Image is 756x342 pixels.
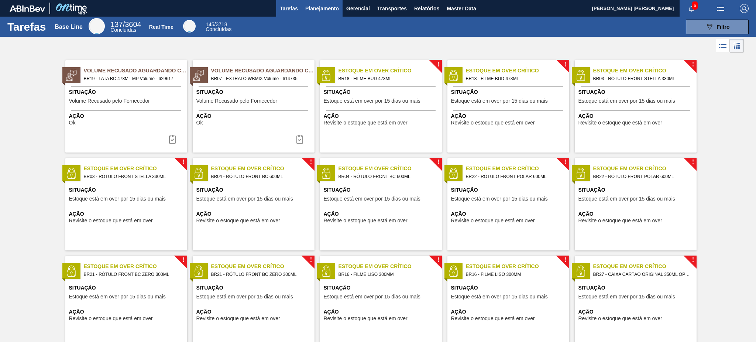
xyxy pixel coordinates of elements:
span: Filtro [717,24,730,30]
span: ! [564,257,567,263]
span: / 3604 [110,20,141,28]
span: Revisite o estoque que está em over [69,316,153,321]
span: Estoque em Over Crítico [339,263,442,270]
span: Estoque em Over Crítico [466,67,569,75]
span: Situação [324,186,440,194]
img: status [448,168,459,179]
span: Estoque em Over Crítico [593,263,697,270]
img: status [448,70,459,81]
span: Ação [451,308,567,316]
span: Ação [69,210,185,218]
img: status [320,70,331,81]
span: Revisite o estoque que está em over [69,218,153,223]
img: status [575,266,586,277]
span: Master Data [447,4,476,13]
span: Ação [196,210,313,218]
button: Notificações [680,3,703,14]
span: BR03 - RÓTULO FRONT STELLA 330ML [593,75,691,83]
span: ! [692,62,694,67]
span: Estoque em Over Crítico [211,165,315,172]
span: Ação [451,112,567,120]
span: Ação [578,210,695,218]
span: Volume Recusado Aguardando Ciência [84,67,187,75]
span: Tarefas [280,4,298,13]
span: BR04 - RÓTULO FRONT BC 600ML [339,172,436,181]
span: 145 [206,21,214,27]
span: Ação [69,308,185,316]
span: Situação [578,284,695,292]
div: Base Line [110,21,141,33]
span: ! [310,257,312,263]
span: BR04 - RÓTULO FRONT BC 600ML [211,172,309,181]
span: Situação [451,186,567,194]
span: Situação [578,88,695,96]
span: Ação [196,112,313,120]
span: Planejamento [305,4,339,13]
span: Estoque está em over por 15 dias ou mais [69,294,166,300]
span: BR19 - LATA BC 473ML MP Volume - 629617 [84,75,181,83]
span: Revisite o estoque que está em over [196,316,280,321]
span: Revisite o estoque que está em over [196,218,280,223]
span: Situação [451,88,567,96]
div: Completar tarefa: 30375225 [164,132,181,147]
span: ! [564,62,567,67]
span: Ok [196,120,203,126]
span: Relatórios [414,4,439,13]
span: BR21 - RÓTULO FRONT BC ZERO 300ML [211,270,309,278]
img: status [193,168,204,179]
img: status [66,168,77,179]
img: TNhmsLtSVTkK8tSr43FrP2fwEKptu5GPRR3wAAAABJRU5ErkJggg== [10,5,45,12]
span: BR03 - RÓTULO FRONT STELLA 330ML [84,172,181,181]
span: Estoque em Over Crítico [211,263,315,270]
span: Revisite o estoque que está em over [451,316,535,321]
button: icon-task-complete [164,132,181,147]
span: Ação [324,210,440,218]
span: Estoque está em over por 15 dias ou mais [578,196,675,202]
h1: Tarefas [7,23,46,31]
img: icon-task-complete [295,135,304,144]
span: Revisite o estoque que está em over [578,218,662,223]
span: Estoque está em over por 15 dias ou mais [196,294,293,300]
span: Estoque em Over Crítico [593,165,697,172]
span: Estoque em Over Crítico [339,67,442,75]
span: Estoque está em over por 15 dias ou mais [196,196,293,202]
span: Revisite o estoque que está em over [324,218,408,223]
div: Completar tarefa: 30375226 [291,132,309,147]
span: Ação [69,112,185,120]
span: BR16 - FILME LISO 300MM [466,270,563,278]
img: status [66,70,77,81]
img: status [448,266,459,277]
span: Situação [324,88,440,96]
span: Estoque está em over por 15 dias ou mais [324,294,420,300]
span: Situação [578,186,695,194]
span: Situação [451,284,567,292]
img: Logout [740,4,749,13]
div: Base Line [55,24,83,30]
span: Volume Recusado Aguardando Ciência [211,67,315,75]
span: Volume Recusado pelo Fornecedor [69,98,150,104]
span: Ok [69,120,76,126]
img: icon-task-complete [168,135,177,144]
span: ! [182,257,185,263]
span: Estoque está em over por 15 dias ou mais [451,196,548,202]
span: BR22 - RÓTULO FRONT POLAR 600ML [466,172,563,181]
span: 6 [692,1,698,10]
span: Ação [451,210,567,218]
span: Estoque em Over Crítico [466,263,569,270]
span: ! [437,62,439,67]
span: Concluídas [110,27,136,33]
div: Base Line [89,18,105,34]
span: Situação [69,186,185,194]
span: Revisite o estoque que está em over [451,120,535,126]
span: Estoque está em over por 15 dias ou mais [451,294,548,300]
span: Revisite o estoque que está em over [578,316,662,321]
span: Situação [69,284,185,292]
span: Estoque está em over por 15 dias ou mais [451,98,548,104]
div: Real Time [183,20,196,33]
span: ! [692,160,694,165]
span: Estoque está em over por 15 dias ou mais [578,98,675,104]
span: Ação [578,308,695,316]
span: Situação [196,186,313,194]
div: Real Time [149,24,173,30]
span: BR18 - FILME BUD 473ML [466,75,563,83]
